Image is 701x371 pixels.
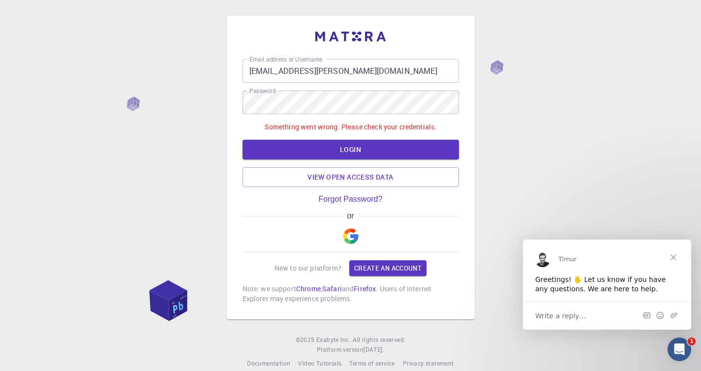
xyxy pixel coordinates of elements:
a: Documentation [247,359,290,369]
a: Safari [322,284,342,293]
button: LOGIN [243,140,459,159]
a: View open access data [243,167,459,187]
span: [DATE] . [364,345,384,353]
iframe: Intercom live chat message [523,240,691,330]
img: Google [343,228,359,244]
iframe: Intercom live chat [668,338,691,361]
a: Exabyte Inc. [316,335,351,345]
p: New to our platform? [274,263,341,273]
a: Privacy statement [403,359,454,369]
a: Chrome [296,284,321,293]
span: Privacy statement [403,359,454,367]
p: Note: we support , and . Users of Internet Explorer may experience problems. [243,284,459,304]
a: Forgot Password? [319,195,383,204]
a: Create an account [349,260,427,276]
label: Password [249,87,275,95]
span: 1 [688,338,696,345]
a: Firefox [354,284,376,293]
a: [DATE]. [364,345,384,355]
p: Something went wrong. Please check your credentials. [265,122,437,132]
label: Email address or Username [249,55,322,63]
span: or [342,212,359,220]
span: © 2025 [296,335,316,345]
a: Terms of service [349,359,395,369]
span: Platform version [317,345,364,355]
span: Video Tutorials [298,359,341,367]
span: Exabyte Inc. [316,336,351,343]
a: Video Tutorials [298,359,341,369]
span: All rights reserved. [353,335,405,345]
span: Documentation [247,359,290,367]
span: Terms of service [349,359,395,367]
